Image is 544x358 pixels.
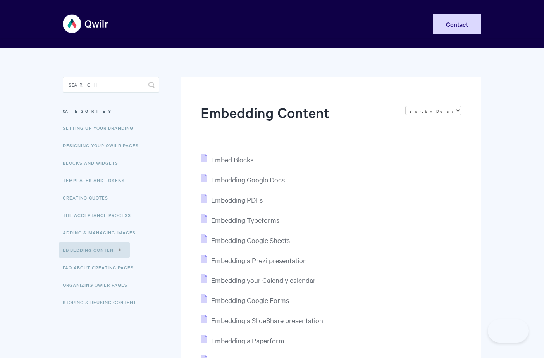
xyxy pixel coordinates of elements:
iframe: Toggle Customer Support [488,319,529,343]
span: Embedding Google Docs [211,175,285,184]
span: Embedding Google Forms [211,296,289,305]
a: Embedding Typeforms [201,215,279,224]
span: Embedding a Paperform [211,336,284,345]
span: Embedding a Prezi presentation [211,256,307,265]
span: Embedding Google Sheets [211,236,290,244]
a: The Acceptance Process [63,207,137,223]
span: Embedding Typeforms [211,215,279,224]
a: Adding & Managing Images [63,225,141,240]
a: Organizing Qwilr Pages [63,277,133,293]
a: Storing & Reusing Content [63,294,142,310]
a: Designing Your Qwilr Pages [63,138,145,153]
a: Templates and Tokens [63,172,131,188]
a: Embedding a Prezi presentation [201,256,307,265]
a: Embedding a Paperform [201,336,284,345]
span: Embed Blocks [211,155,253,164]
span: Embedding PDFs [211,195,263,204]
select: Page reloads on selection [405,106,461,115]
a: Embedding Google Forms [201,296,289,305]
a: Embedding a SlideShare presentation [201,316,323,325]
a: Setting up your Branding [63,120,139,136]
a: Creating Quotes [63,190,114,205]
a: FAQ About Creating Pages [63,260,139,275]
a: Embedding PDFs [201,195,263,204]
a: Embedding your Calendly calendar [201,275,316,284]
a: Blocks and Widgets [63,155,124,170]
h3: Categories [63,104,159,118]
a: Embedding Content [59,242,130,258]
a: Embed Blocks [201,155,253,164]
span: Embedding your Calendly calendar [211,275,316,284]
img: Qwilr Help Center [63,9,109,38]
input: Search [63,77,159,93]
span: Embedding a SlideShare presentation [211,316,323,325]
a: Embedding Google Docs [201,175,285,184]
h1: Embedding Content [201,103,398,136]
a: Embedding Google Sheets [201,236,290,244]
a: Contact [433,14,481,34]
